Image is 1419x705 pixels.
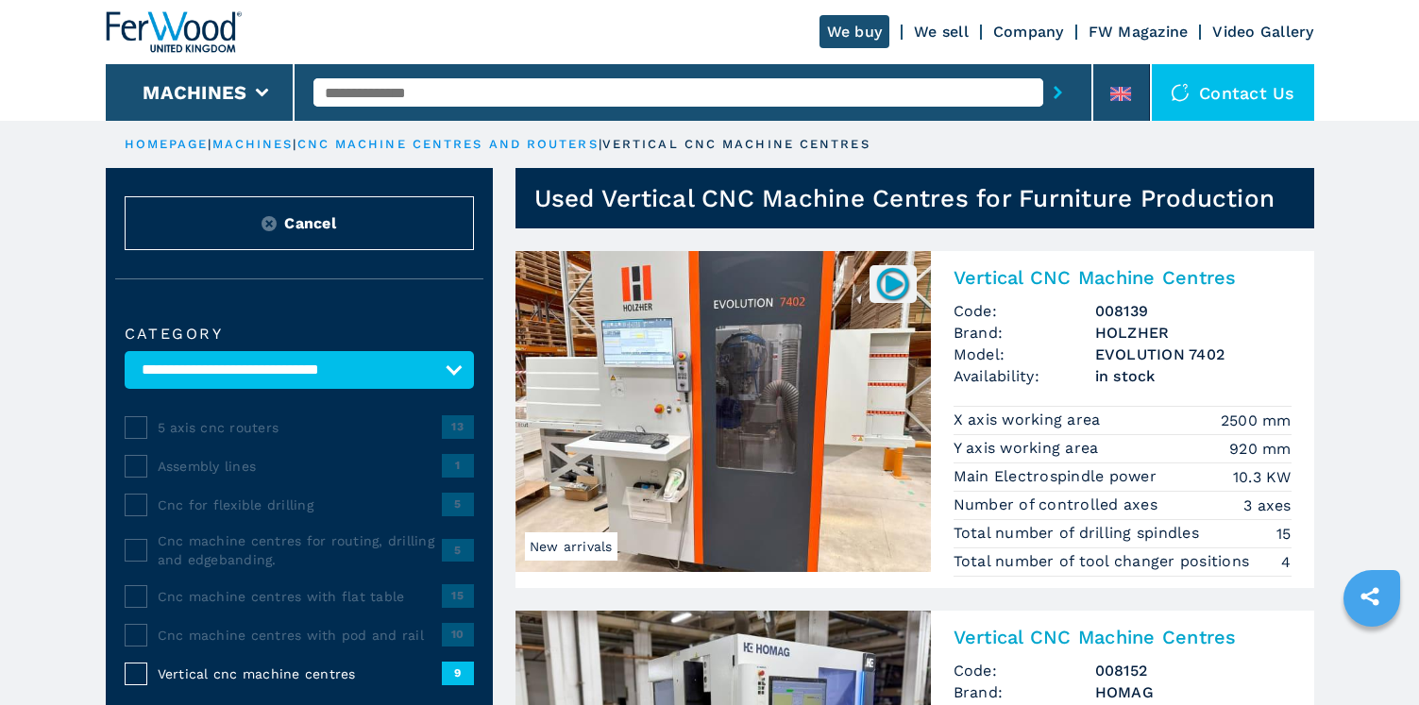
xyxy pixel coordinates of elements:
[125,137,209,151] a: HOMEPAGE
[954,681,1095,703] span: Brand:
[1095,660,1292,681] h3: 008152
[125,196,474,250] button: ResetCancel
[954,300,1095,322] span: Code:
[143,81,246,104] button: Machines
[954,410,1106,430] p: X axis working area
[602,136,870,153] p: vertical cnc machine centres
[874,265,911,302] img: 008139
[954,322,1095,344] span: Brand:
[534,183,1275,213] h1: Used Vertical CNC Machine Centres for Furniture Production
[297,137,599,151] a: cnc machine centres and routers
[442,662,474,684] span: 9
[1233,466,1292,488] em: 10.3 KW
[1339,620,1405,691] iframe: Chat
[442,623,474,646] span: 10
[158,495,442,514] span: Cnc for flexible drilling
[1152,64,1314,121] div: Contact us
[819,15,890,48] a: We buy
[954,365,1095,387] span: Availability:
[954,438,1104,459] p: Y axis working area
[954,551,1255,572] p: Total number of tool changer positions
[1095,365,1292,387] span: in stock
[1095,300,1292,322] h3: 008139
[1346,573,1394,620] a: sharethis
[158,531,442,569] span: Cnc machine centres for routing, drilling and edgebanding.
[212,137,294,151] a: machines
[1212,23,1313,41] a: Video Gallery
[515,251,931,572] img: Vertical CNC Machine Centres HOLZHER EVOLUTION 7402
[284,212,336,234] span: Cancel
[158,626,442,645] span: Cnc machine centres with pod and rail
[1221,410,1292,431] em: 2500 mm
[1171,83,1190,102] img: Contact us
[1095,344,1292,365] h3: EVOLUTION 7402
[599,137,602,151] span: |
[954,266,1292,289] h2: Vertical CNC Machine Centres
[442,584,474,607] span: 15
[1281,551,1291,573] em: 4
[993,23,1064,41] a: Company
[158,664,442,683] span: Vertical cnc machine centres
[442,454,474,477] span: 1
[914,23,969,41] a: We sell
[954,626,1292,648] h2: Vertical CNC Machine Centres
[208,137,211,151] span: |
[954,495,1163,515] p: Number of controlled axes
[106,11,242,53] img: Ferwood
[158,418,442,437] span: 5 axis cnc routers
[525,532,617,561] span: New arrivals
[1095,681,1292,703] h3: HOMAG
[954,344,1095,365] span: Model:
[1089,23,1189,41] a: FW Magazine
[293,137,296,151] span: |
[1043,71,1073,114] button: submit-button
[442,493,474,515] span: 5
[1095,322,1292,344] h3: HOLZHER
[125,327,474,342] label: Category
[442,415,474,438] span: 13
[158,587,442,606] span: Cnc machine centres with flat table
[1276,523,1292,545] em: 15
[954,523,1205,544] p: Total number of drilling spindles
[442,539,474,562] span: 5
[262,216,277,231] img: Reset
[1243,495,1292,516] em: 3 axes
[158,457,442,476] span: Assembly lines
[515,251,1314,588] a: Vertical CNC Machine Centres HOLZHER EVOLUTION 7402New arrivals008139Vertical CNC Machine Centres...
[954,660,1095,681] span: Code:
[1229,438,1292,460] em: 920 mm
[954,466,1162,487] p: Main Electrospindle power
